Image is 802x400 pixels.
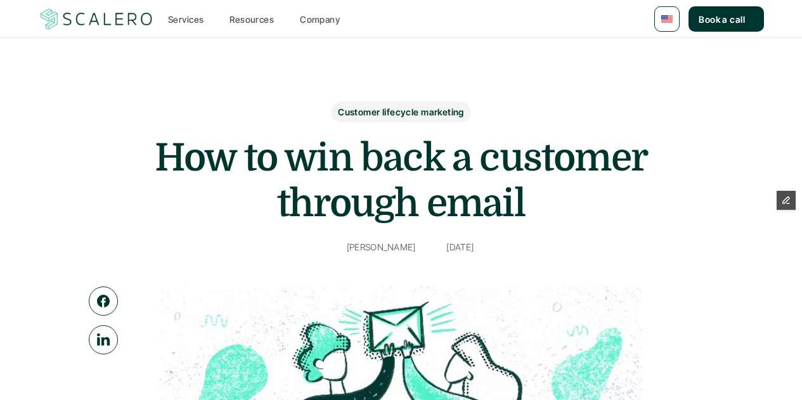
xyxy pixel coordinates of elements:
img: Scalero company logo [38,7,155,31]
button: Edit Framer Content [777,191,796,210]
a: Book a call [689,6,764,32]
p: Customer lifecycle marketing [338,105,464,119]
p: Resources [230,13,274,26]
a: Scalero company logo [38,8,155,30]
p: Services [168,13,204,26]
p: Company [300,13,340,26]
p: Book a call [699,13,745,26]
h1: How to win back a customer through email [148,135,655,226]
p: [DATE] [446,239,474,255]
p: [PERSON_NAME] [347,239,416,255]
